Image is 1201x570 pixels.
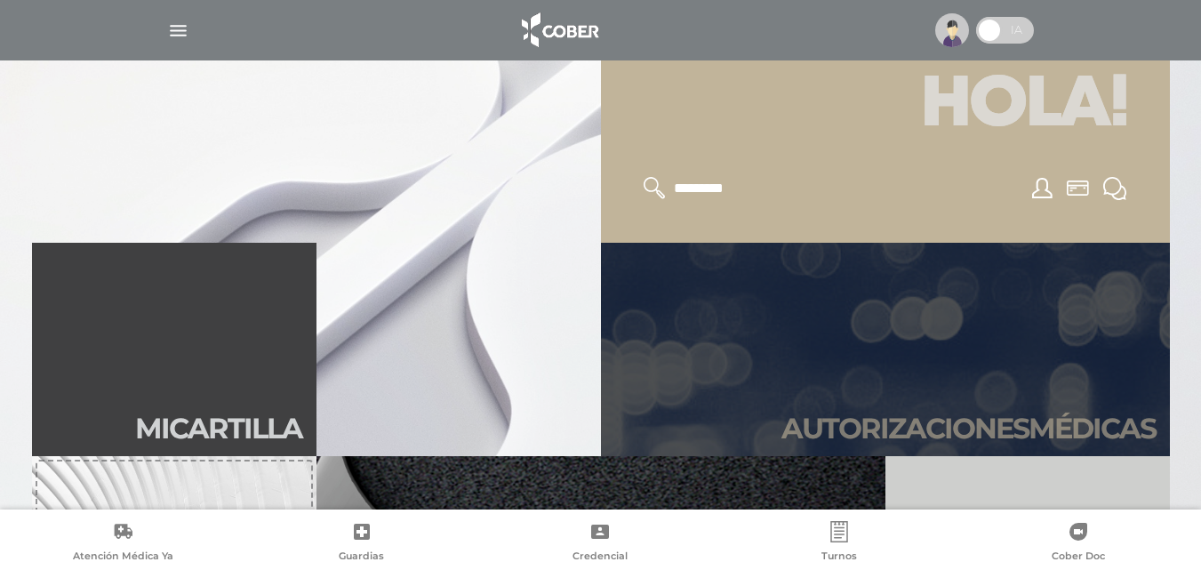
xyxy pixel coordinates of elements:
[622,56,1149,156] h1: Hola!
[958,521,1197,566] a: Cober Doc
[481,521,720,566] a: Credencial
[243,521,482,566] a: Guardias
[601,243,1170,456] a: Autorizacionesmédicas
[935,13,969,47] img: profile-placeholder.svg
[4,521,243,566] a: Atención Médica Ya
[572,550,628,566] span: Credencial
[1052,550,1105,566] span: Cober Doc
[167,20,189,42] img: Cober_menu-lines-white.svg
[73,550,173,566] span: Atención Médica Ya
[720,521,959,566] a: Turnos
[781,412,1156,446] h2: Autori zaciones médicas
[32,243,316,456] a: Micartilla
[512,9,605,52] img: logo_cober_home-white.png
[821,550,857,566] span: Turnos
[339,550,384,566] span: Guardias
[135,412,302,446] h2: Mi car tilla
